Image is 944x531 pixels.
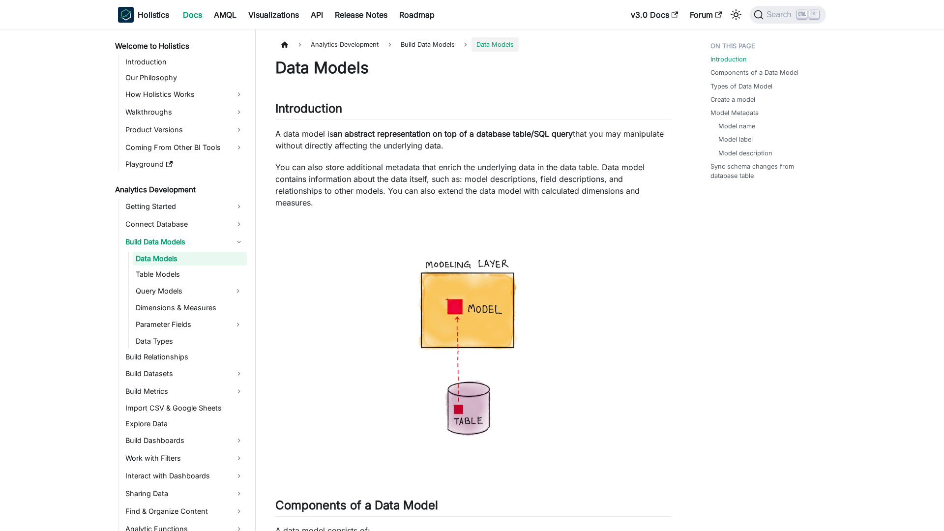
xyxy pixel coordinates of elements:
[809,10,819,19] kbd: K
[329,7,393,23] a: Release Notes
[710,68,798,77] a: Components of a Data Model
[122,503,247,519] a: Find & Organize Content
[122,87,247,102] a: How Holistics Works
[122,216,247,232] a: Connect Database
[728,7,744,23] button: Switch between dark and light mode (currently light mode)
[138,9,169,21] b: Holistics
[122,157,247,171] a: Playground
[122,486,247,501] a: Sharing Data
[122,433,247,448] a: Build Dashboards
[684,7,728,23] a: Forum
[393,7,441,23] a: Roadmap
[275,161,671,208] p: You can also store additional metadata that enrich the underlying data in the data table. Data mo...
[122,55,247,69] a: Introduction
[275,128,671,151] p: A data model is that you may manipulate without directly affecting the underlying data.
[396,37,460,52] span: Build Data Models
[122,450,247,466] a: Work with Filters
[275,101,671,120] h2: Introduction
[118,7,134,23] img: Holistics
[122,234,247,250] a: Build Data Models
[242,7,305,23] a: Visualizations
[305,7,329,23] a: API
[275,37,294,52] a: Home page
[112,39,247,53] a: Welcome to Holistics
[229,283,247,299] button: Expand sidebar category 'Query Models'
[122,140,247,155] a: Coming From Other BI Tools
[122,71,247,85] a: Our Philosophy
[112,183,247,197] a: Analytics Development
[122,199,247,214] a: Getting Started
[133,283,229,299] a: Query Models
[710,108,759,118] a: Model Metadata
[275,37,671,52] nav: Breadcrumbs
[208,7,242,23] a: AMQL
[718,121,755,131] a: Model name
[177,7,208,23] a: Docs
[306,37,383,52] span: Analytics Development
[625,7,684,23] a: v3.0 Docs
[108,29,256,531] nav: Docs sidebar
[229,317,247,332] button: Expand sidebar category 'Parameter Fields'
[472,37,519,52] span: Data Models
[275,498,671,517] h2: Components of a Data Model
[333,129,573,139] strong: an abstract representation on top of a database table/SQL query
[275,58,671,78] h1: Data Models
[133,267,247,281] a: Table Models
[122,366,247,382] a: Build Datasets
[133,301,247,315] a: Dimensions & Measures
[764,10,797,19] span: Search
[718,135,753,144] a: Model label
[710,55,747,64] a: Introduction
[133,252,247,265] a: Data Models
[710,162,820,180] a: Sync schema changes from database table
[122,401,247,415] a: Import CSV & Google Sheets
[133,334,247,348] a: Data Types
[122,350,247,364] a: Build Relationships
[710,95,755,104] a: Create a model
[133,317,229,332] a: Parameter Fields
[122,468,247,484] a: Interact with Dashboards
[122,417,247,431] a: Explore Data
[710,82,772,91] a: Types of Data Model
[122,122,247,138] a: Product Versions
[750,6,826,24] button: Search (Ctrl+K)
[122,104,247,120] a: Walkthroughs
[718,148,772,158] a: Model description
[118,7,169,23] a: HolisticsHolistics
[122,383,247,399] a: Build Metrics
